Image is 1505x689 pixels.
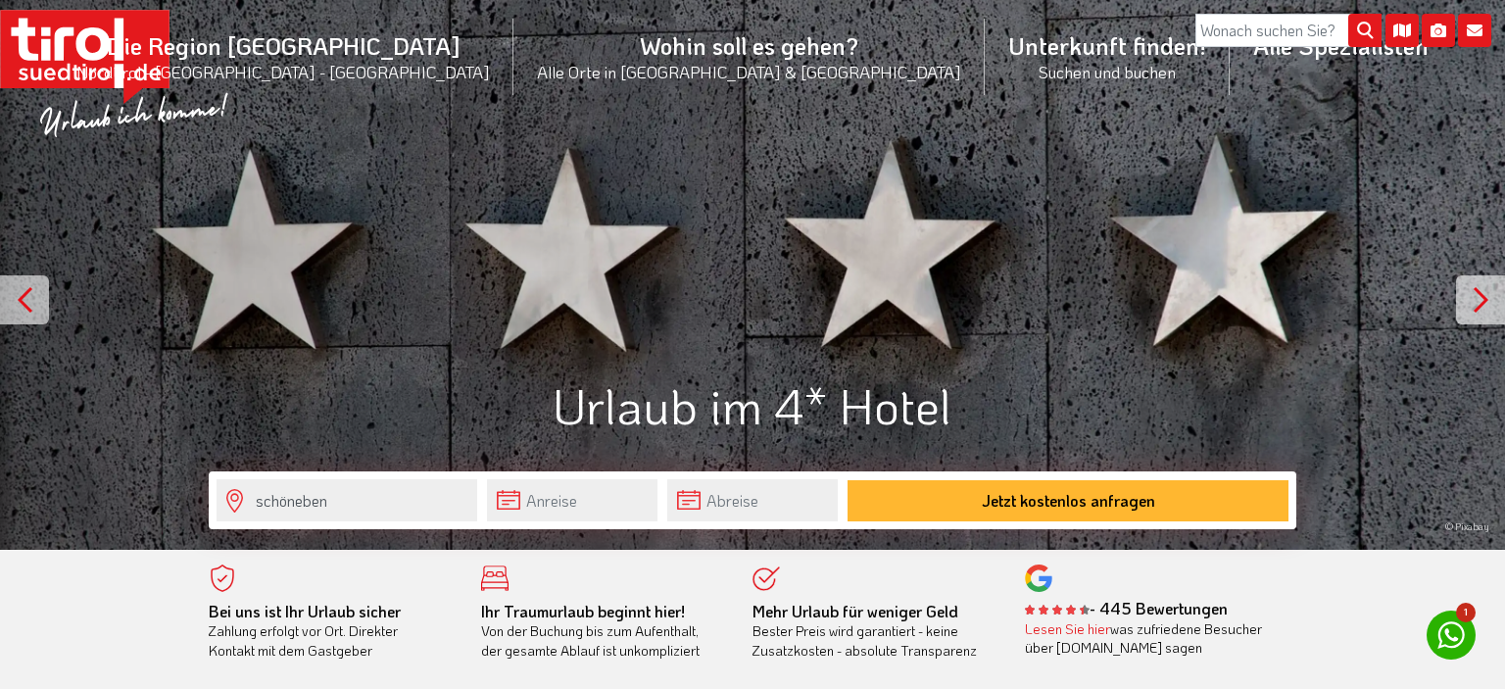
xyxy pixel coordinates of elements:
[217,479,477,521] input: Wo soll's hingehen?
[1458,14,1491,47] i: Kontakt
[1427,611,1476,660] a: 1
[1008,61,1206,82] small: Suchen und buchen
[1385,14,1419,47] i: Karte öffnen
[985,9,1230,104] a: Unterkunft finden!Suchen und buchen
[752,602,995,661] div: Bester Preis wird garantiert - keine Zusatzkosten - absolute Transparenz
[848,480,1288,521] button: Jetzt kostenlos anfragen
[1230,9,1452,82] a: Alle Spezialisten
[209,602,452,661] div: Zahlung erfolgt vor Ort. Direkter Kontakt mit dem Gastgeber
[481,602,724,661] div: Von der Buchung bis zum Aufenthalt, der gesamte Ablauf ist unkompliziert
[667,479,838,521] input: Abreise
[1025,619,1268,658] div: was zufriedene Besucher über [DOMAIN_NAME] sagen
[1025,619,1110,638] a: Lesen Sie hier
[481,601,685,621] b: Ihr Traumurlaub beginnt hier!
[209,378,1296,432] h1: Urlaub im 4* Hotel
[513,9,985,104] a: Wohin soll es gehen?Alle Orte in [GEOGRAPHIC_DATA] & [GEOGRAPHIC_DATA]
[487,479,657,521] input: Anreise
[1456,603,1476,622] span: 1
[537,61,961,82] small: Alle Orte in [GEOGRAPHIC_DATA] & [GEOGRAPHIC_DATA]
[209,601,401,621] b: Bei uns ist Ihr Urlaub sicher
[1422,14,1455,47] i: Fotogalerie
[752,601,958,621] b: Mehr Urlaub für weniger Geld
[1025,598,1228,618] b: - 445 Bewertungen
[1195,14,1382,47] input: Wonach suchen Sie?
[53,9,513,104] a: Die Region [GEOGRAPHIC_DATA]Nordtirol - [GEOGRAPHIC_DATA] - [GEOGRAPHIC_DATA]
[76,61,490,82] small: Nordtirol - [GEOGRAPHIC_DATA] - [GEOGRAPHIC_DATA]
